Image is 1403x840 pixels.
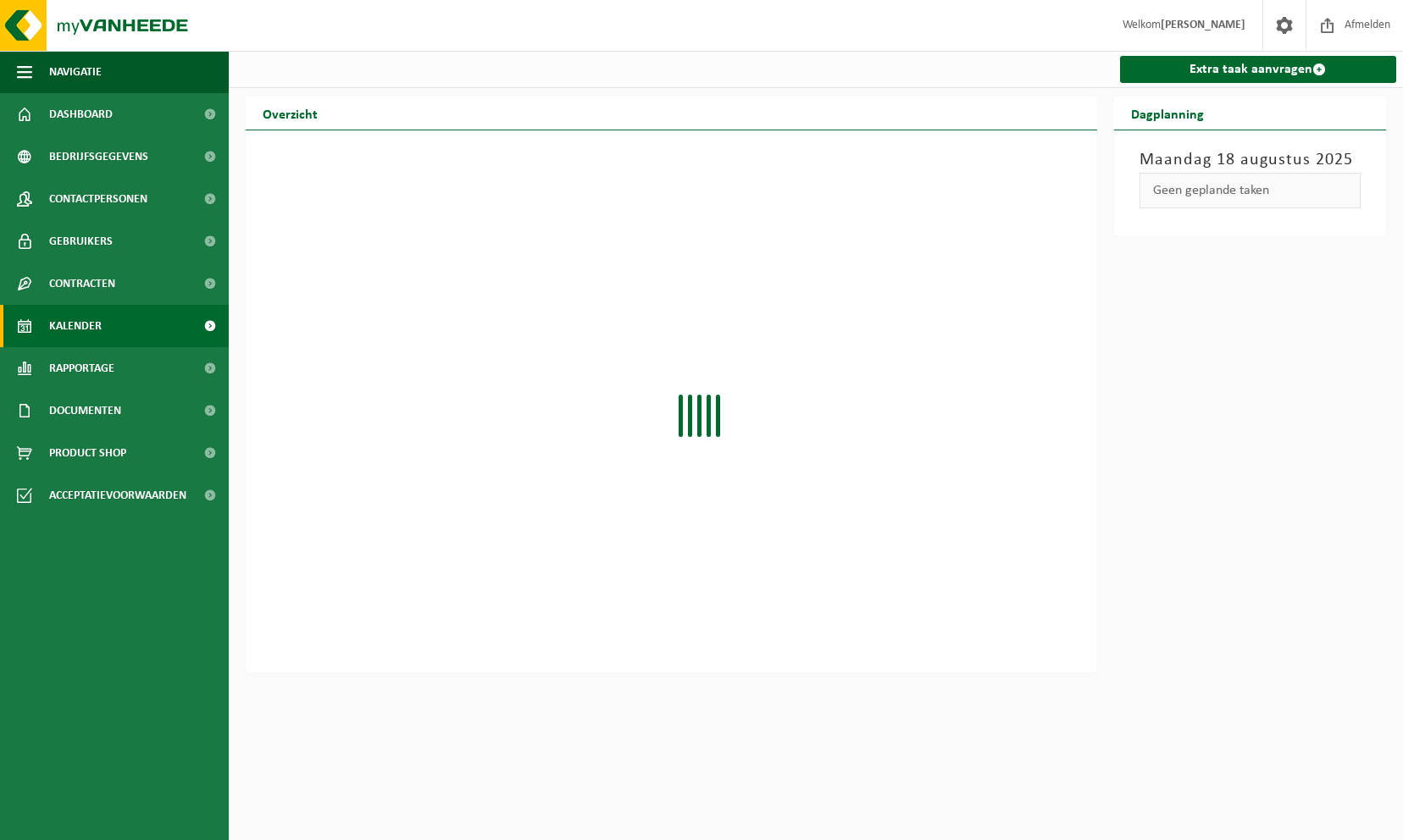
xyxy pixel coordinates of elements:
h2: Dagplanning [1114,97,1221,130]
span: Navigatie [49,51,102,93]
h3: Maandag 18 augustus 2025 [1140,147,1361,173]
span: Rapportage [49,347,114,390]
span: Documenten [49,390,121,432]
span: Product Shop [49,432,126,474]
strong: [PERSON_NAME] [1161,19,1245,31]
span: Contactpersonen [49,178,147,220]
span: Dashboard [49,93,113,135]
span: Acceptatievoorwaarden [49,474,186,517]
span: Bedrijfsgegevens [49,135,148,178]
div: Geen geplande taken [1140,173,1361,208]
a: Extra taak aanvragen [1120,56,1397,83]
span: Kalender [49,305,102,347]
span: Contracten [49,262,115,305]
h2: Overzicht [246,97,335,130]
span: Gebruikers [49,220,113,262]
